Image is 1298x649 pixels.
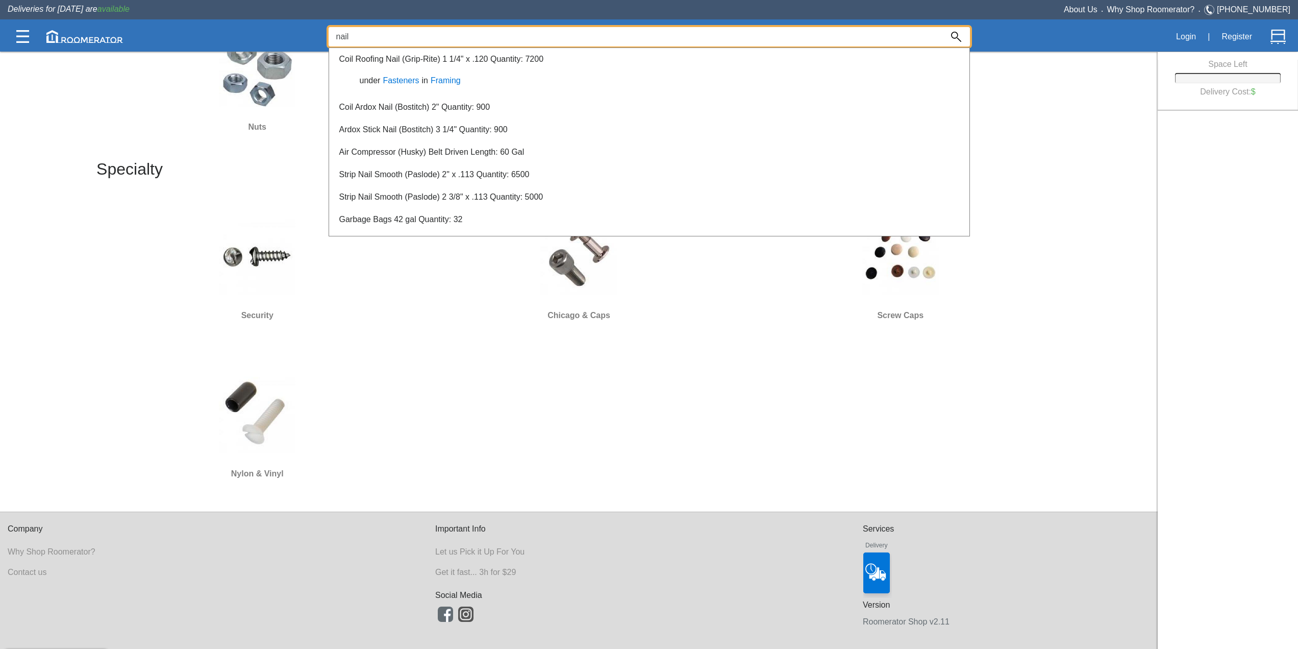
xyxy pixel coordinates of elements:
a: About Us [1064,5,1097,14]
span: Deliveries for [DATE] are [8,5,130,13]
span: in [422,76,428,85]
a: Ardox Stick Nail (Bostitch) 3 1/4" Quantity: 900 [339,125,508,134]
span: available [97,5,130,13]
a: Garbage Bags 42 gal Quantity: 32 [339,215,463,224]
img: Search_Icon.svg [951,32,961,42]
a: Why Shop Roomerator? [1107,5,1195,14]
a: [PHONE_NUMBER] [1217,5,1290,14]
span: • [1097,9,1107,13]
div: | [1202,26,1216,48]
a: Coil Roofing Nail (Grip-Rite) 1 1/4" x .120 Quantity: 7200 [339,55,544,63]
a: Strip Nail Smooth (Paslode) 2" x .113 Quantity: 6500 [339,170,530,179]
input: Search...? [329,27,942,46]
a: Framing [428,76,463,85]
a: Fasteners [380,76,421,85]
img: roomerator-logo.svg [46,30,123,43]
a: Air Compressor (Husky) Belt Driven Length: 60 Gal [339,148,525,156]
button: Register [1216,26,1258,47]
img: Cart.svg [1270,29,1286,44]
img: Telephone.svg [1204,4,1217,16]
span: • [1194,9,1204,13]
a: Strip Nail Smooth (Paslode) 2 3/8" x .113 Quantity: 5000 [339,193,543,201]
label: under [355,75,381,87]
a: Coil Ardox Nail (Bostitch) 2" Quantity: 900 [339,103,490,111]
img: Categories.svg [16,30,29,43]
button: Login [1170,26,1202,47]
